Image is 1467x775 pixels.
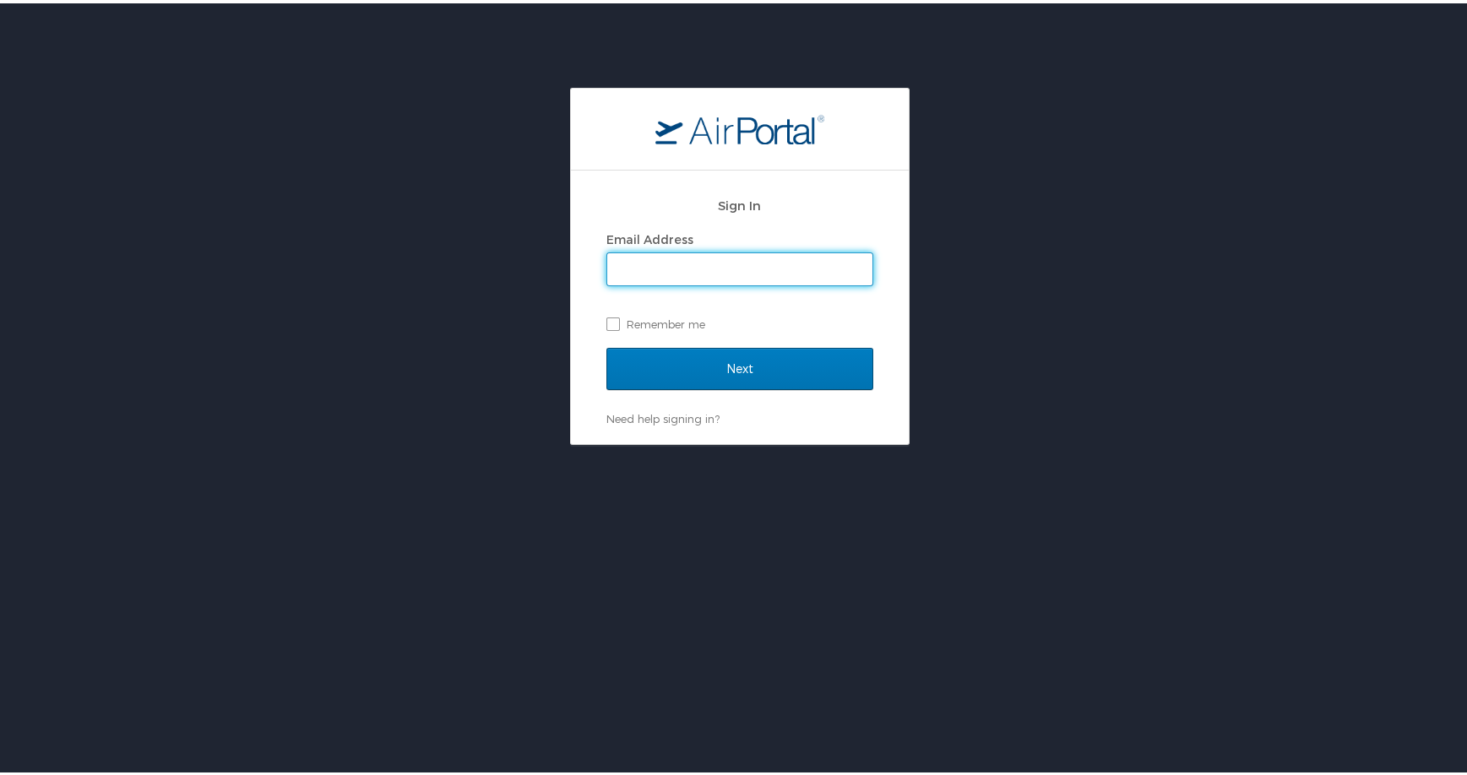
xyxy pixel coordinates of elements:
label: Remember me [606,308,873,333]
label: Email Address [606,229,693,243]
h2: Sign In [606,192,873,212]
input: Next [606,344,873,387]
a: Need help signing in? [606,409,720,422]
img: logo [655,111,824,141]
